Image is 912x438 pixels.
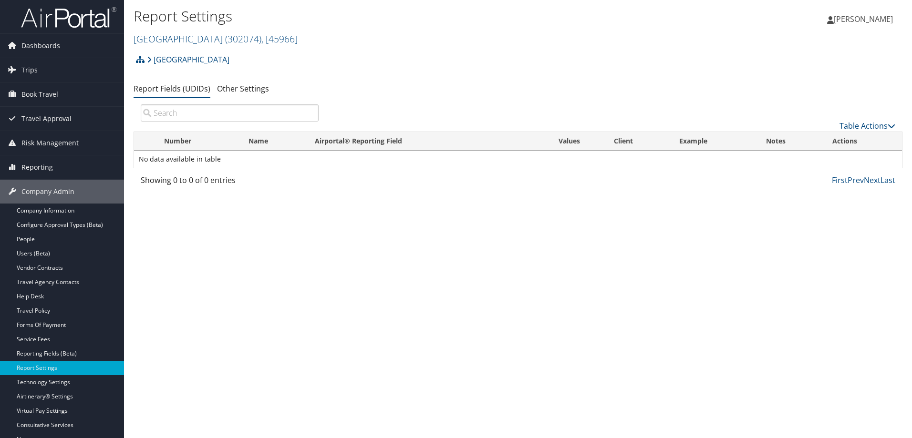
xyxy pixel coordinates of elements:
[757,132,824,151] th: Notes
[134,151,902,168] td: No data available in table
[605,132,671,151] th: Client
[21,131,79,155] span: Risk Management
[141,174,319,191] div: Showing 0 to 0 of 0 entries
[881,175,895,185] a: Last
[21,34,60,58] span: Dashboards
[21,180,74,204] span: Company Admin
[225,32,261,45] span: ( 302074 )
[240,132,306,151] th: Name
[533,132,605,151] th: Values
[134,83,210,94] a: Report Fields (UDIDs)
[21,155,53,179] span: Reporting
[134,6,646,26] h1: Report Settings
[21,58,38,82] span: Trips
[141,104,319,122] input: Search
[134,132,155,151] th: : activate to sort column descending
[21,82,58,106] span: Book Travel
[134,32,298,45] a: [GEOGRAPHIC_DATA]
[261,32,298,45] span: , [ 45966 ]
[848,175,864,185] a: Prev
[671,132,757,151] th: Example
[21,107,72,131] span: Travel Approval
[832,175,848,185] a: First
[834,14,893,24] span: [PERSON_NAME]
[824,132,902,151] th: Actions
[839,121,895,131] a: Table Actions
[306,132,533,151] th: Airportal&reg; Reporting Field
[155,132,240,151] th: Number
[864,175,881,185] a: Next
[217,83,269,94] a: Other Settings
[827,5,902,33] a: [PERSON_NAME]
[21,6,116,29] img: airportal-logo.png
[147,50,229,69] a: [GEOGRAPHIC_DATA]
